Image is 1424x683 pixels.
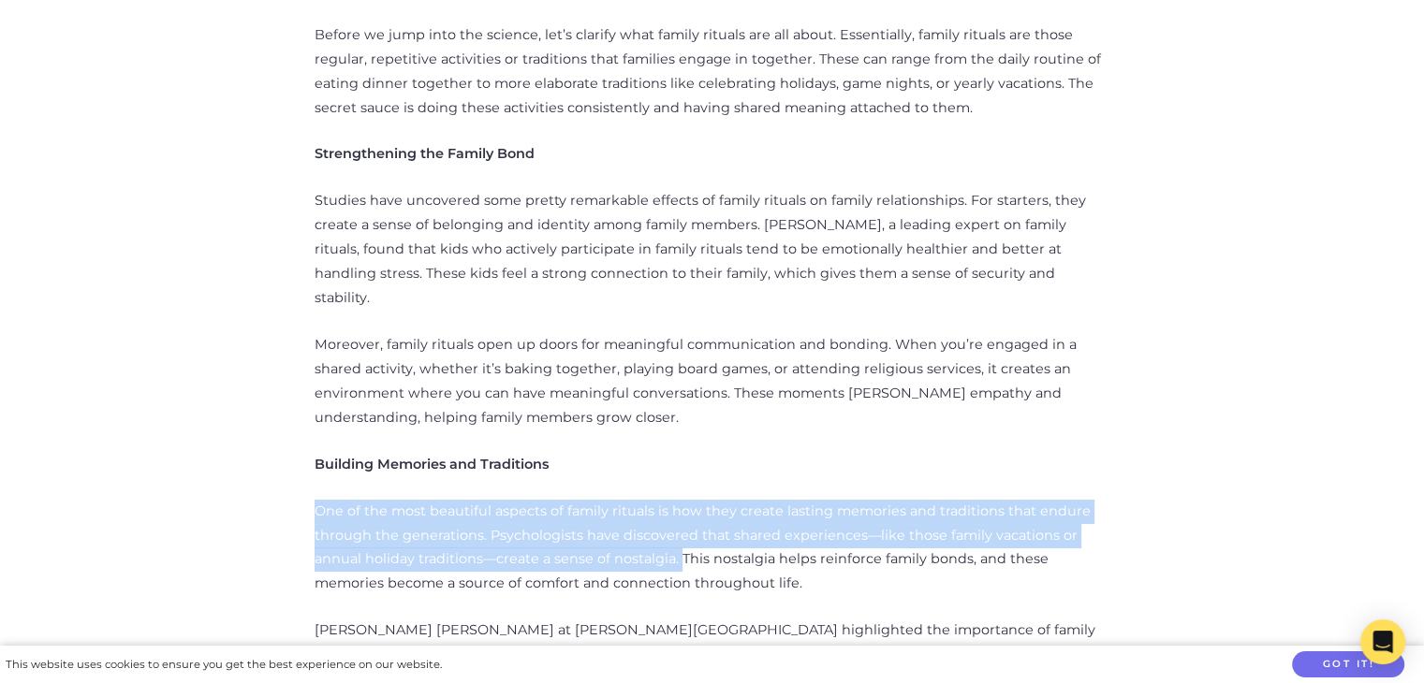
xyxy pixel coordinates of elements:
p: Studies have uncovered some pretty remarkable effects of family rituals on family relationships. ... [315,189,1110,311]
button: Got it! [1292,651,1404,678]
p: Before we jump into the science, let’s clarify what family rituals are all about. Essentially, fa... [315,23,1110,121]
strong: Building Memories and Traditions [315,456,549,472]
div: This website uses cookies to ensure you get the best experience on our website. [6,655,442,675]
p: One of the most beautiful aspects of family rituals is how they create lasting memories and tradi... [315,500,1110,597]
div: Open Intercom Messenger [1360,619,1405,664]
strong: Strengthening the Family Bond [315,145,535,162]
p: Moreover, family rituals open up doors for meaningful communication and bonding. When you’re enga... [315,333,1110,430]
